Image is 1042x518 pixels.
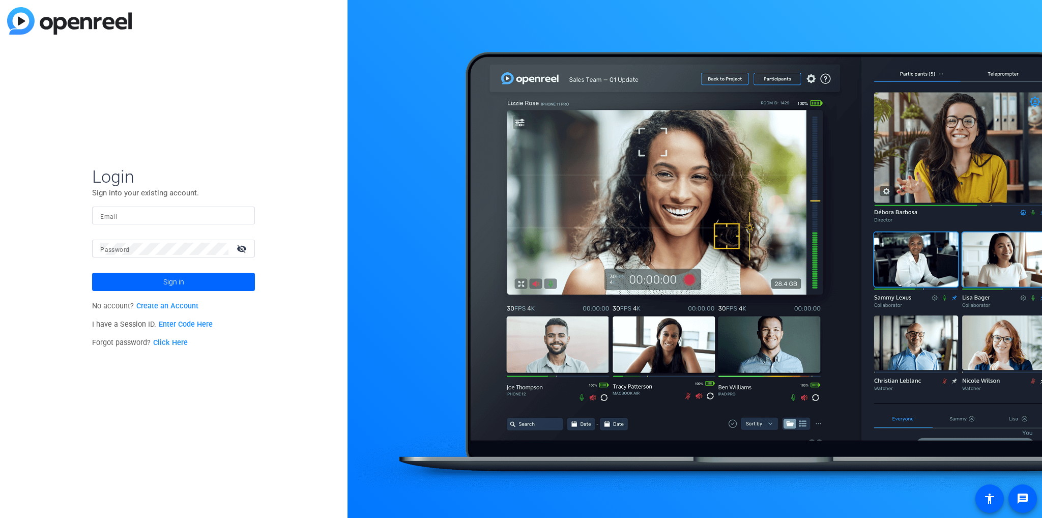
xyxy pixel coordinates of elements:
[136,302,198,310] a: Create an Account
[100,213,117,220] mat-label: Email
[92,187,255,198] p: Sign into your existing account.
[159,320,213,329] a: Enter Code Here
[983,493,996,505] mat-icon: accessibility
[163,269,184,295] span: Sign in
[92,320,213,329] span: I have a Session ID.
[92,166,255,187] span: Login
[153,338,188,347] a: Click Here
[1017,493,1029,505] mat-icon: message
[100,246,129,253] mat-label: Password
[92,273,255,291] button: Sign in
[92,302,198,310] span: No account?
[230,241,255,256] mat-icon: visibility_off
[7,7,132,35] img: blue-gradient.svg
[92,338,188,347] span: Forgot password?
[100,210,247,222] input: Enter Email Address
